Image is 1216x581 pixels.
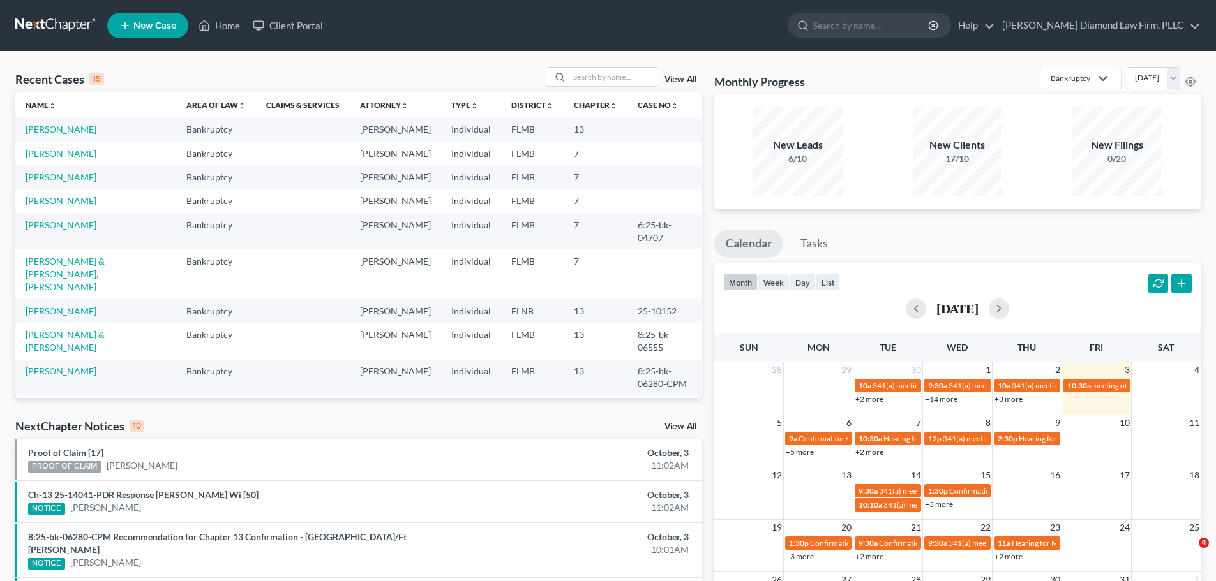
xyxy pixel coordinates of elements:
[1012,381,1135,390] span: 341(a) meeting for [PERSON_NAME]
[477,446,689,459] div: October, 3
[714,230,783,258] a: Calendar
[15,418,144,434] div: NextChapter Notices
[441,323,501,359] td: Individual
[477,501,689,514] div: 11:02AM
[1188,467,1201,483] span: 18
[855,394,883,404] a: +2 more
[855,447,883,457] a: +2 more
[879,538,1024,548] span: Confirmation hearing for [PERSON_NAME]
[883,434,1051,443] span: Hearing for [PERSON_NAME] & [PERSON_NAME]
[610,102,617,110] i: unfold_more
[501,189,564,213] td: FLMB
[238,102,246,110] i: unfold_more
[790,274,816,291] button: day
[1072,138,1162,152] div: New Filings
[1019,434,1187,443] span: Hearing for Mirror Trading International (PTY) Ltd.
[49,102,56,110] i: unfold_more
[845,415,853,430] span: 6
[880,342,896,353] span: Tue
[28,531,407,555] a: 8:25-bk-06280-CPM Recommendation for Chapter 13 Confirmation - [GEOGRAPHIC_DATA]/Ft [PERSON_NAME]
[1188,520,1201,535] span: 25
[107,459,177,472] a: [PERSON_NAME]
[401,102,409,110] i: unfold_more
[1054,362,1062,378] span: 2
[350,323,441,359] td: [PERSON_NAME]
[501,299,564,323] td: FLNB
[176,165,256,189] td: Bankruptcy
[638,100,679,110] a: Case Nounfold_more
[879,486,1070,496] span: 341(a) meeting for [PERSON_NAME] & [PERSON_NAME]
[915,415,922,430] span: 7
[799,434,945,443] span: Confirmation Hearing for [PERSON_NAME]
[1012,538,1180,548] span: Hearing for Mirror Trading International (PTY) Ltd.
[936,302,979,315] h2: [DATE]
[26,172,96,182] a: [PERSON_NAME]
[350,165,441,189] td: [PERSON_NAME]
[627,396,702,432] td: 8:25-bk-01933-CPM
[441,117,501,141] td: Individual
[807,342,830,353] span: Mon
[569,68,659,86] input: Search by name...
[910,520,922,535] span: 21
[910,362,922,378] span: 30
[995,552,1023,561] a: +2 more
[740,342,758,353] span: Sun
[627,360,702,396] td: 8:25-bk-06280-CPM
[501,360,564,396] td: FLMB
[1123,362,1131,378] span: 3
[753,152,843,165] div: 6/10
[1158,342,1174,353] span: Sat
[89,73,104,85] div: 15
[350,396,441,432] td: [PERSON_NAME]
[441,299,501,323] td: Individual
[564,360,627,396] td: 13
[925,394,957,404] a: +14 more
[130,420,144,432] div: 10
[840,467,853,483] span: 13
[176,396,256,432] td: Bankruptcy
[859,538,878,548] span: 9:30a
[979,520,992,535] span: 22
[1049,467,1062,483] span: 16
[855,552,883,561] a: +2 more
[928,434,942,443] span: 12p
[350,360,441,396] td: [PERSON_NAME]
[947,342,968,353] span: Wed
[998,538,1010,548] span: 11a
[26,219,96,230] a: [PERSON_NAME]
[501,142,564,165] td: FLMB
[26,256,105,292] a: [PERSON_NAME] & [PERSON_NAME], [PERSON_NAME]
[350,142,441,165] td: [PERSON_NAME]
[26,100,56,110] a: Nameunfold_more
[501,213,564,249] td: FLMB
[501,249,564,298] td: FLMB
[501,323,564,359] td: FLMB
[256,92,350,117] th: Claims & Services
[789,230,839,258] a: Tasks
[70,556,141,569] a: [PERSON_NAME]
[28,558,65,570] div: NOTICE
[28,461,101,473] div: PROOF OF CLAIM
[859,434,882,443] span: 10:30a
[859,486,878,496] span: 9:30a
[1051,73,1090,84] div: Bankruptcy
[998,434,1017,443] span: 2:30p
[26,195,96,206] a: [PERSON_NAME]
[546,102,553,110] i: unfold_more
[998,381,1010,390] span: 10a
[1049,520,1062,535] span: 23
[949,486,1094,496] span: Confirmation hearing for [PERSON_NAME]
[776,415,783,430] span: 5
[501,396,564,432] td: FLMB
[176,117,256,141] td: Bankruptcy
[770,362,783,378] span: 28
[477,489,689,501] div: October, 3
[564,213,627,249] td: 7
[28,447,103,458] a: Proof of Claim [17]
[564,299,627,323] td: 13
[441,142,501,165] td: Individual
[477,459,689,472] div: 11:02AM
[723,274,758,291] button: month
[1173,538,1203,568] iframe: Intercom live chat
[501,117,564,141] td: FLMB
